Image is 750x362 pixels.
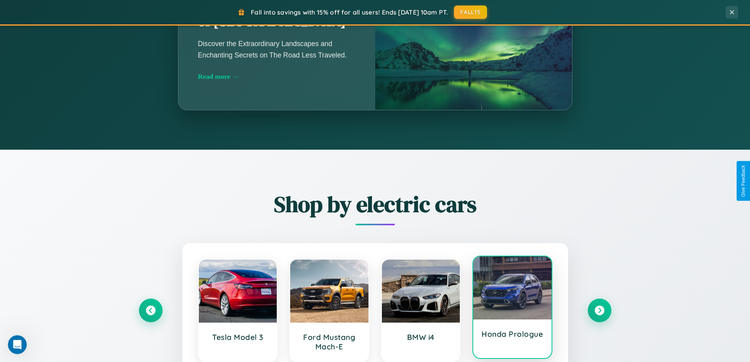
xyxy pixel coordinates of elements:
[741,165,746,197] div: Give Feedback
[454,6,487,19] button: FALL15
[8,335,27,354] iframe: Intercom live chat
[251,8,448,16] span: Fall into savings with 15% off for all users! Ends [DATE] 10am PT.
[139,189,611,219] h2: Shop by electric cars
[390,332,452,342] h3: BMW i4
[481,329,544,339] h3: Honda Prologue
[298,332,361,351] h3: Ford Mustang Mach-E
[198,72,356,81] div: Read more →
[207,332,269,342] h3: Tesla Model 3
[198,38,356,60] p: Discover the Extraordinary Landscapes and Enchanting Secrets on The Road Less Traveled.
